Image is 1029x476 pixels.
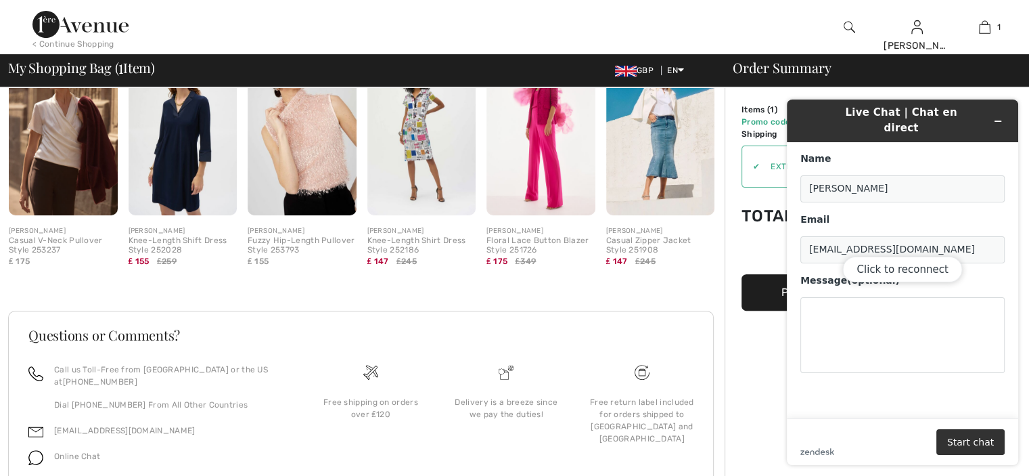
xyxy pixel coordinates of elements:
[606,226,715,236] div: [PERSON_NAME]
[516,255,536,267] span: ₤349
[499,365,513,380] img: Delivery is a breeze since we pay the duties!
[741,104,829,116] td: Items ( )
[54,452,100,461] span: Online Chat
[585,396,699,445] div: Free return label included for orders shipped to [GEOGRAPHIC_DATA] and [GEOGRAPHIC_DATA]
[884,39,950,53] div: [PERSON_NAME]
[129,257,150,266] span: ₤ 155
[8,61,155,74] span: My Shopping Bag ( Item)
[770,105,774,114] span: 1
[776,89,1029,476] iframe: Find more information here
[248,236,357,255] div: Fuzzy Hip-Length Pullover Style 253793
[28,450,43,465] img: chat
[741,239,944,269] iframe: PayPal
[157,255,177,267] span: ₤259
[844,19,855,35] img: search the website
[911,20,923,33] a: Sign In
[741,274,944,311] button: Proceed to Shipping
[28,366,43,381] img: call
[396,255,417,267] span: ₤245
[741,128,829,140] td: Shipping
[28,425,43,439] img: email
[367,236,476,255] div: Knee-Length Shirt Dress Style 252186
[63,377,137,387] a: [PHONE_NUMBER]
[54,364,287,388] p: Call us Toll-Free from [GEOGRAPHIC_DATA] or the US at
[248,52,357,215] img: Fuzzy Hip-Length Pullover Style 253793
[606,257,628,266] span: ₤ 147
[30,9,58,22] span: Chat
[741,116,829,128] td: Promo code
[635,365,649,380] img: Free shipping on orders over &#8356;120
[951,19,1017,35] a: 1
[615,66,637,77] img: UK Pound
[32,11,129,38] img: 1ère Avenue
[118,58,123,75] span: 1
[716,61,1021,74] div: Order Summary
[54,399,287,411] p: Dial [PHONE_NUMBER] From All Other Countries
[367,257,389,266] span: ₤ 147
[911,19,923,35] img: My Info
[979,19,990,35] img: My Bag
[9,226,118,236] div: [PERSON_NAME]
[449,396,563,420] div: Delivery is a breeze since we pay the duties!
[9,257,30,266] span: ₤ 175
[667,66,684,75] span: EN
[32,38,114,50] div: < Continue Shopping
[363,365,378,380] img: Free shipping on orders over &#8356;120
[248,226,357,236] div: [PERSON_NAME]
[9,236,118,255] div: Casual V-Neck Pullover Style 253237
[741,193,829,239] td: Total
[760,146,899,187] input: Promo code
[606,236,715,255] div: Casual Zipper Jacket Style 251908
[486,52,595,215] img: Floral Lace Button Blazer Style 251726
[28,328,693,342] h3: Questions or Comments?
[615,66,659,75] span: GBP
[486,226,595,236] div: [PERSON_NAME]
[9,52,118,215] img: Casual V-Neck Pullover Style 253237
[248,257,269,266] span: ₤ 155
[129,52,237,215] img: Knee-Length Shift Dress Style 252028
[367,226,476,236] div: [PERSON_NAME]
[997,21,1001,33] span: 1
[54,426,195,435] a: [EMAIL_ADDRESS][DOMAIN_NAME]
[367,52,476,215] img: Knee-Length Shirt Dress Style 252186
[314,396,428,420] div: Free shipping on orders over ₤120
[635,255,656,267] span: ₤245
[486,236,595,255] div: Floral Lace Button Blazer Style 251726
[606,52,715,215] img: Casual Zipper Jacket Style 251908
[486,257,507,266] span: ₤ 175
[742,160,760,173] div: ✔
[129,226,237,236] div: [PERSON_NAME]
[129,236,237,255] div: Knee-Length Shift Dress Style 252028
